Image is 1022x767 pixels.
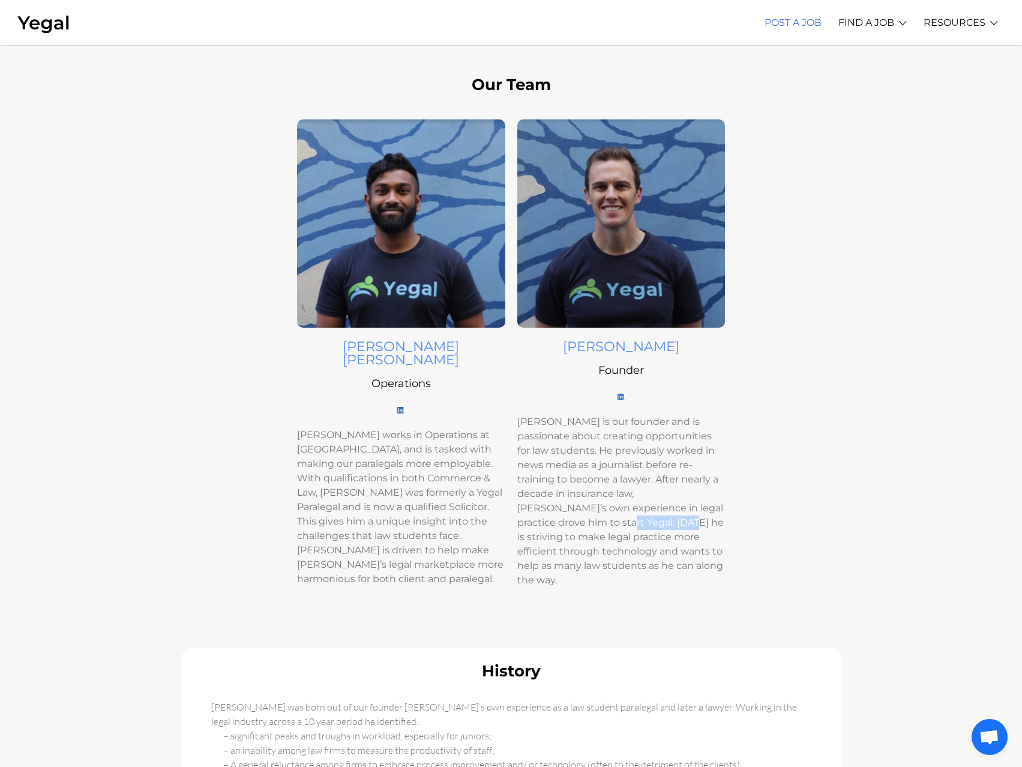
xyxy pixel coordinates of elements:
[223,729,811,743] li: – significant peaks and troughs in workload, especially for juniors;
[223,743,811,757] li: – an inability among law firms to measure the productivity of staff;
[924,6,985,39] a: RESOURCES
[765,6,822,39] a: POST A JOB
[482,661,541,681] b: History
[517,415,726,588] h6: [PERSON_NAME] is our founder and is passionate about creating opportunities for law students. He ...
[297,119,505,328] img: Swaroop profile
[297,340,505,367] h4: [PERSON_NAME] [PERSON_NAME]
[972,719,1008,755] div: Open chat
[297,378,505,389] h5: Operations
[838,6,894,39] a: FIND A JOB
[297,428,505,586] h6: [PERSON_NAME] works in Operations at [GEOGRAPHIC_DATA], and is tasked with making our paralegals ...
[397,407,404,413] img: LI-In-Bug
[618,394,625,400] img: LI-In-Bug
[181,77,841,92] h2: Our Team
[517,340,726,353] h4: [PERSON_NAME]
[517,365,726,376] h5: Founder
[517,119,726,328] img: Michael Profile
